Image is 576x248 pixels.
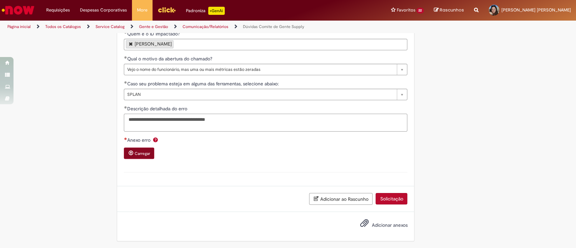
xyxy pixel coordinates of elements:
span: Quem é o ID Impactado? [127,31,181,37]
small: Carregar [134,151,150,156]
a: Rascunhos [434,7,464,13]
span: Vejo o nome do funcionário, mas uma ou mais métricas estão zeradas [127,64,393,75]
span: Adicionar anexos [372,222,407,228]
span: Obrigatório Preenchido [124,106,127,109]
span: Obrigatório Preenchido [124,31,127,34]
span: Descrição detalhada do erro [127,106,188,112]
span: Necessários [124,137,127,140]
span: 22 [416,8,424,13]
span: Favoritos [396,7,415,13]
span: More [137,7,147,13]
span: Obrigatório Preenchido [124,56,127,59]
span: SPLAN [127,89,393,100]
a: Gente e Gestão [139,24,168,29]
button: Solicitação [376,193,407,204]
img: ServiceNow [1,3,35,17]
span: Anexo erro [127,137,152,143]
div: Padroniza [186,7,225,15]
span: Despesas Corporativas [80,7,127,13]
span: Requisições [46,7,70,13]
a: Comunicação/Relatórios [183,24,228,29]
p: +GenAi [208,7,225,15]
ul: Trilhas de página [5,21,379,33]
a: Todos os Catálogos [45,24,81,29]
span: Qual o motivo da abertura do chamado? [127,56,213,62]
span: Ajuda para Anexo erro [152,137,160,142]
a: Remover Ailon Batista Araujo de Quem é o ID Impactado? [129,42,133,46]
span: [PERSON_NAME] [PERSON_NAME] [501,7,571,13]
a: Service Catalog [95,24,125,29]
a: Página inicial [7,24,31,29]
span: Rascunhos [440,7,464,13]
a: Dúvidas Comite de Gente Supply [243,24,304,29]
span: Caso seu problema esteja em alguma das ferramentas, selecione abaixo: [127,81,280,87]
img: click_logo_yellow_360x200.png [158,5,176,15]
textarea: Descrição detalhada do erro [124,114,407,132]
button: Carregar anexo de Anexo erro Required [124,147,154,159]
div: [PERSON_NAME] [134,42,171,46]
span: Obrigatório Preenchido [124,81,127,84]
button: Adicionar ao Rascunho [309,193,373,205]
button: Adicionar anexos [358,217,370,232]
